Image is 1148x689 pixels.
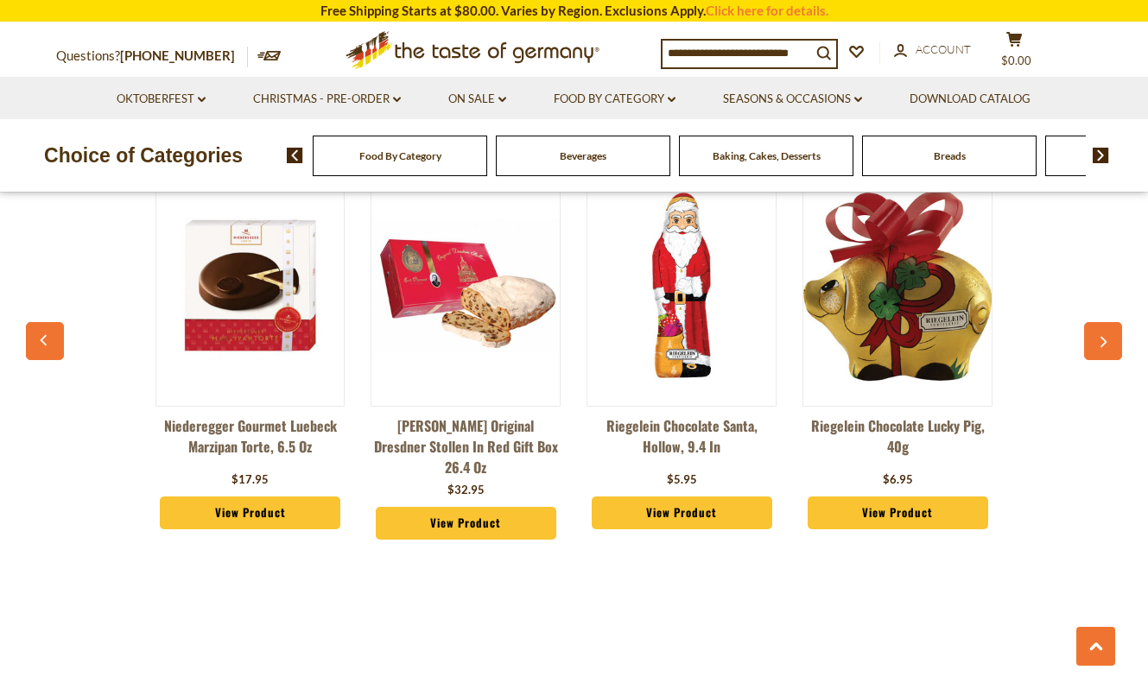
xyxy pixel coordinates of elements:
[587,192,776,380] img: Riegelein Chocolate Santa, Hollow, 9.4 in
[232,471,269,489] div: $17.95
[287,148,303,163] img: previous arrow
[447,482,485,499] div: $32.95
[120,47,235,63] a: [PHONE_NUMBER]
[371,192,560,380] img: Emil Reimann Original Dresdner Stollen in Red Gift Box 26.4 oz
[359,149,441,162] a: Food By Category
[56,45,248,67] p: Questions?
[376,507,556,540] a: View Product
[156,192,345,380] img: Niederegger Gourmet Luebeck Marzipan Torte, 6.5 oz
[448,90,506,109] a: On Sale
[1093,148,1109,163] img: next arrow
[916,42,971,56] span: Account
[592,496,772,529] a: View Product
[117,90,206,109] a: Oktoberfest
[802,415,993,467] a: Riegelein Chocolate Lucky Pig, 40g
[587,415,777,467] a: Riegelein Chocolate Santa, Hollow, 9.4 in
[160,496,340,529] a: View Product
[713,149,821,162] a: Baking, Cakes, Desserts
[371,415,561,477] a: [PERSON_NAME] Original Dresdner Stollen in Red Gift Box 26.4 oz
[883,471,913,489] div: $6.95
[803,190,992,381] img: Riegelein Chocolate Lucky Pig, 40g
[155,415,346,467] a: Niederegger Gourmet Luebeck Marzipan Torte, 6.5 oz
[1001,54,1031,67] span: $0.00
[894,41,971,60] a: Account
[910,90,1031,109] a: Download Catalog
[706,3,828,18] a: Click here for details.
[253,90,401,109] a: Christmas - PRE-ORDER
[723,90,862,109] a: Seasons & Occasions
[989,31,1041,74] button: $0.00
[808,496,988,529] a: View Product
[934,149,966,162] a: Breads
[554,90,675,109] a: Food By Category
[560,149,606,162] a: Beverages
[667,471,697,489] div: $5.95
